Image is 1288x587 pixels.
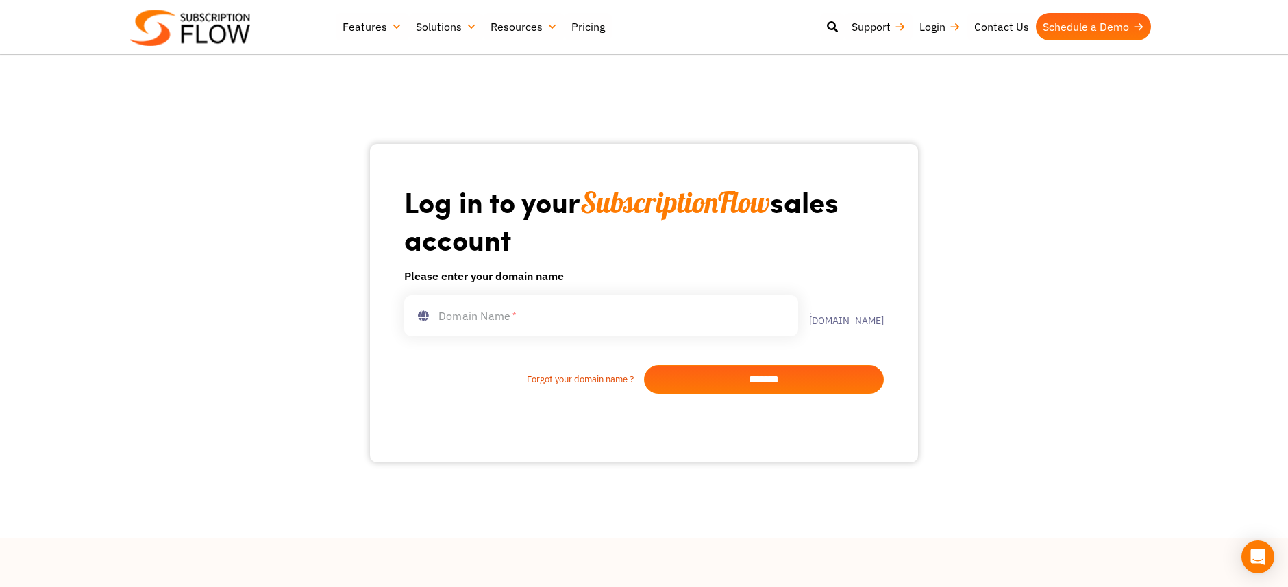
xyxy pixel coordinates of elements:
[1241,540,1274,573] div: Open Intercom Messenger
[404,373,644,386] a: Forgot your domain name ?
[336,13,409,40] a: Features
[845,13,913,40] a: Support
[913,13,967,40] a: Login
[484,13,565,40] a: Resources
[404,184,884,257] h1: Log in to your sales account
[409,13,484,40] a: Solutions
[798,306,884,325] label: .[DOMAIN_NAME]
[130,10,250,46] img: Subscriptionflow
[565,13,612,40] a: Pricing
[967,13,1036,40] a: Contact Us
[1036,13,1151,40] a: Schedule a Demo
[404,268,884,284] h6: Please enter your domain name
[580,184,770,221] span: SubscriptionFlow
